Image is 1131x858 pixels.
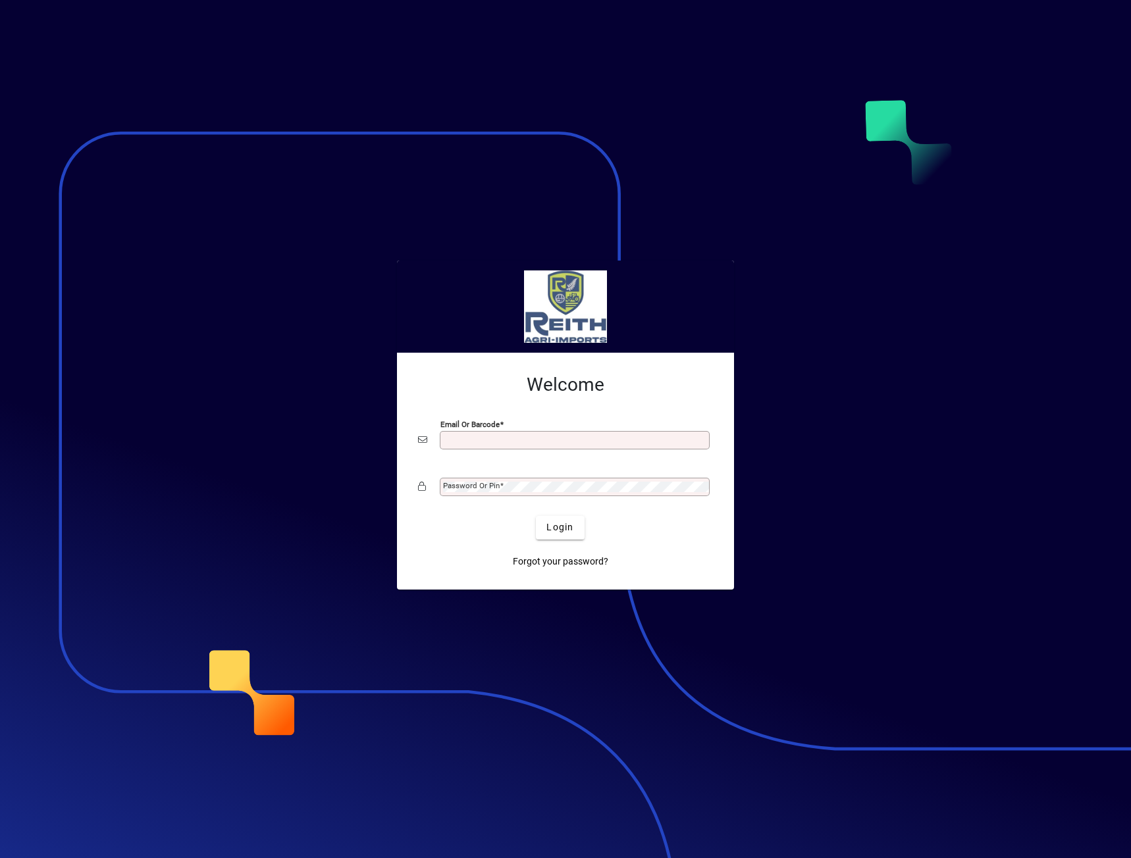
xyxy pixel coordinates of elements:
h2: Welcome [418,374,713,396]
mat-label: Password or Pin [443,481,500,490]
span: Login [546,520,573,534]
a: Forgot your password? [508,550,614,574]
mat-label: Email or Barcode [440,419,500,428]
span: Forgot your password? [513,555,608,568]
button: Login [536,516,584,540]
